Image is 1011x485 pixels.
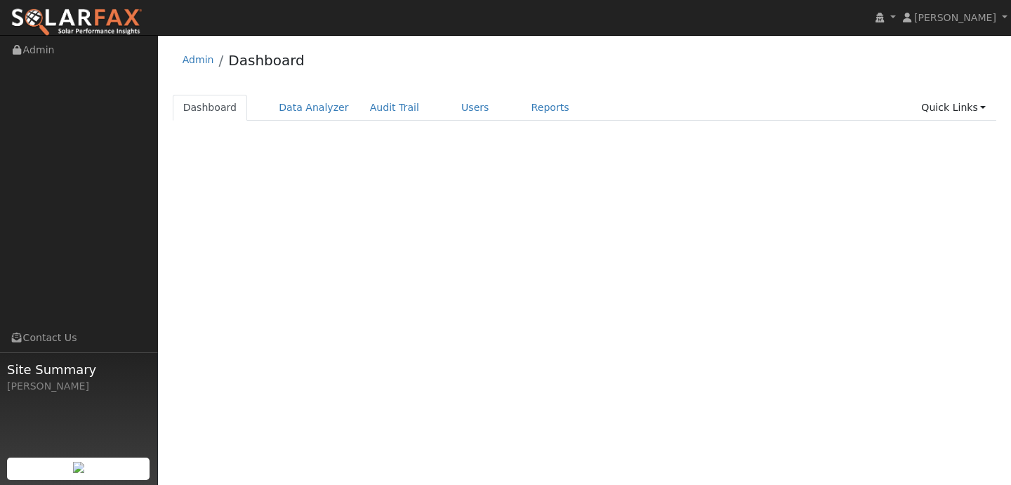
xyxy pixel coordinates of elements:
div: [PERSON_NAME] [7,379,150,394]
a: Data Analyzer [268,95,359,121]
a: Admin [183,54,214,65]
a: Dashboard [228,52,305,69]
span: [PERSON_NAME] [914,12,996,23]
a: Reports [521,95,580,121]
img: retrieve [73,462,84,473]
a: Dashboard [173,95,248,121]
a: Users [451,95,500,121]
img: SolarFax [11,8,143,37]
a: Quick Links [911,95,996,121]
span: Site Summary [7,360,150,379]
a: Audit Trail [359,95,430,121]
